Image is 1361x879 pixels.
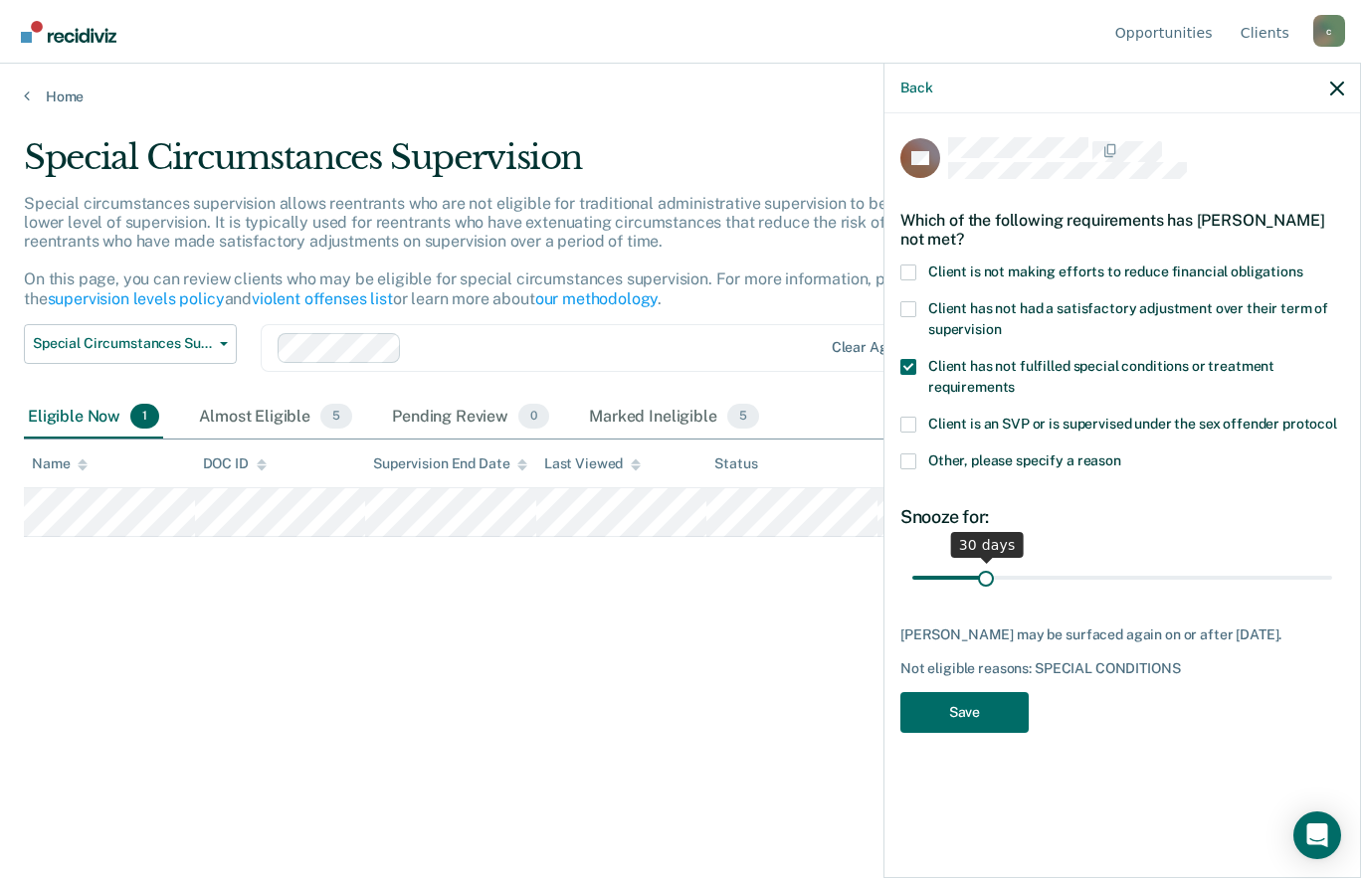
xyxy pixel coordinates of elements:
[388,396,553,439] div: Pending Review
[900,626,1344,643] div: [PERSON_NAME] may be surfaced again on or after [DATE].
[928,300,1328,337] span: Client has not had a satisfactory adjustment over their term of supervision
[544,455,641,472] div: Last Viewed
[33,335,212,352] span: Special Circumstances Supervision
[727,404,759,430] span: 5
[1293,811,1341,859] div: Open Intercom Messenger
[928,452,1121,468] span: Other, please specify a reason
[900,506,1344,528] div: Snooze for:
[252,289,393,308] a: violent offenses list
[203,455,267,472] div: DOC ID
[1313,15,1345,47] div: c
[928,264,1303,279] span: Client is not making efforts to reduce financial obligations
[535,289,659,308] a: our methodology
[24,137,1045,194] div: Special Circumstances Supervision
[24,194,1001,308] p: Special circumstances supervision allows reentrants who are not eligible for traditional administ...
[900,660,1344,677] div: Not eligible reasons: SPECIAL CONDITIONS
[195,396,356,439] div: Almost Eligible
[320,404,352,430] span: 5
[24,88,1337,105] a: Home
[32,455,88,472] div: Name
[130,404,159,430] span: 1
[1313,15,1345,47] button: Profile dropdown button
[373,455,527,472] div: Supervision End Date
[585,396,763,439] div: Marked Ineligible
[518,404,549,430] span: 0
[714,455,757,472] div: Status
[832,339,916,356] div: Clear agents
[951,532,1024,558] div: 30 days
[900,195,1344,264] div: Which of the following requirements has [PERSON_NAME] not met?
[48,289,225,308] a: supervision levels policy
[900,692,1029,733] button: Save
[24,396,163,439] div: Eligible Now
[900,80,932,96] button: Back
[21,21,116,43] img: Recidiviz
[928,416,1337,432] span: Client is an SVP or is supervised under the sex offender protocol
[928,358,1274,395] span: Client has not fulfilled special conditions or treatment requirements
